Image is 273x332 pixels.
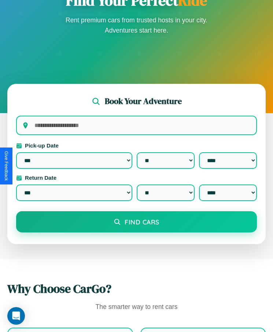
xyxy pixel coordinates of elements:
[105,96,182,107] h2: Book Your Adventure
[16,211,257,232] button: Find Cars
[63,15,210,36] p: Rent premium cars from trusted hosts in your city. Adventures start here.
[7,281,266,297] h2: Why Choose CarGo?
[7,301,266,313] p: The smarter way to rent cars
[7,307,25,325] div: Open Intercom Messenger
[16,142,257,149] label: Pick-up Date
[16,175,257,181] label: Return Date
[4,151,9,181] div: Give Feedback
